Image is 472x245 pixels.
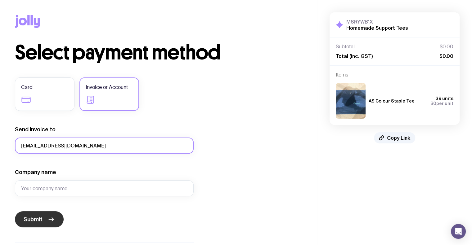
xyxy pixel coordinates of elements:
span: Copy Link [387,135,410,141]
h1: Select payment method [15,43,302,63]
span: Total (inc. GST) [336,53,373,59]
input: Your company name [15,180,194,196]
span: $0.00 [440,44,453,50]
span: Card [21,84,33,91]
span: 39 units [436,96,453,101]
div: Open Intercom Messenger [451,224,466,239]
h2: Homemade Support Tees [346,25,408,31]
button: Copy Link [374,132,415,143]
h4: Items [336,72,453,78]
span: $0.00 [439,53,453,59]
h3: MSRYWB1X [346,19,408,25]
button: Submit [15,211,64,227]
span: per unit [430,101,453,106]
h3: AS Colour Staple Tee [369,98,415,103]
label: Company name [15,168,56,176]
label: Send invoice to [15,126,56,133]
input: accounts@company.com [15,138,194,154]
span: Invoice or Account [86,84,128,91]
span: Subtotal [336,44,355,50]
span: $0 [430,101,436,106]
span: Submit [24,216,43,223]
